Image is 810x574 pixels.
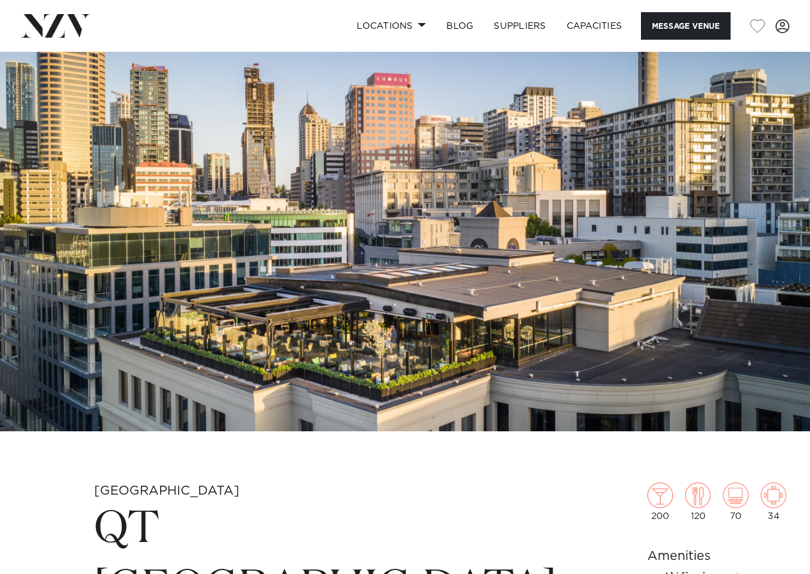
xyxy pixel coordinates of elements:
div: 120 [685,482,711,521]
div: 200 [647,482,673,521]
img: nzv-logo.png [20,14,90,37]
a: Locations [346,12,436,40]
small: [GEOGRAPHIC_DATA] [94,484,239,497]
img: dining.png [685,482,711,508]
a: Capacities [556,12,633,40]
img: meeting.png [761,482,786,508]
img: cocktail.png [647,482,673,508]
button: Message Venue [641,12,731,40]
div: 34 [761,482,786,521]
img: theatre.png [723,482,749,508]
h6: Amenities [647,546,792,566]
a: BLOG [436,12,483,40]
a: SUPPLIERS [483,12,556,40]
div: 70 [723,482,749,521]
